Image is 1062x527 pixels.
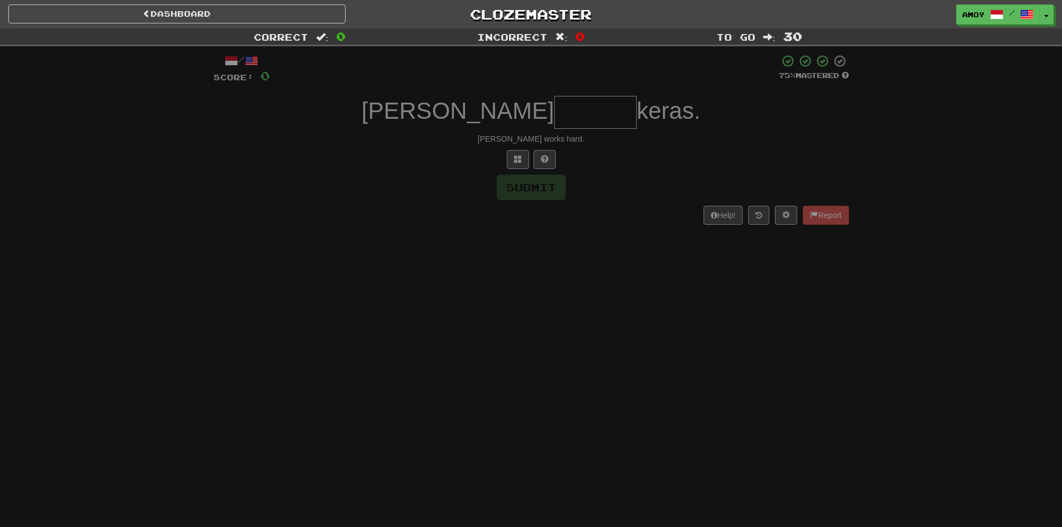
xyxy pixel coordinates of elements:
[575,30,585,43] span: 0
[507,150,529,169] button: Switch sentence to multiple choice alt+p
[477,31,547,42] span: Incorrect
[214,133,849,144] div: [PERSON_NAME] works hard.
[555,32,568,42] span: :
[779,71,796,80] span: 75 %
[779,71,849,81] div: Mastered
[316,32,328,42] span: :
[783,30,802,43] span: 30
[214,72,254,82] span: Score:
[8,4,346,23] a: Dashboard
[956,4,1040,25] a: Amoy /
[260,69,270,83] span: 0
[214,54,270,68] div: /
[637,98,700,124] span: keras.
[534,150,556,169] button: Single letter hint - you only get 1 per sentence and score half the points! alt+h
[704,206,743,225] button: Help!
[716,31,755,42] span: To go
[748,206,769,225] button: Round history (alt+y)
[763,32,775,42] span: :
[254,31,308,42] span: Correct
[497,175,566,200] button: Submit
[1009,9,1015,17] span: /
[803,206,848,225] button: Report
[362,4,700,24] a: Clozemaster
[962,9,985,20] span: Amoy
[362,98,554,124] span: [PERSON_NAME]
[336,30,346,43] span: 0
